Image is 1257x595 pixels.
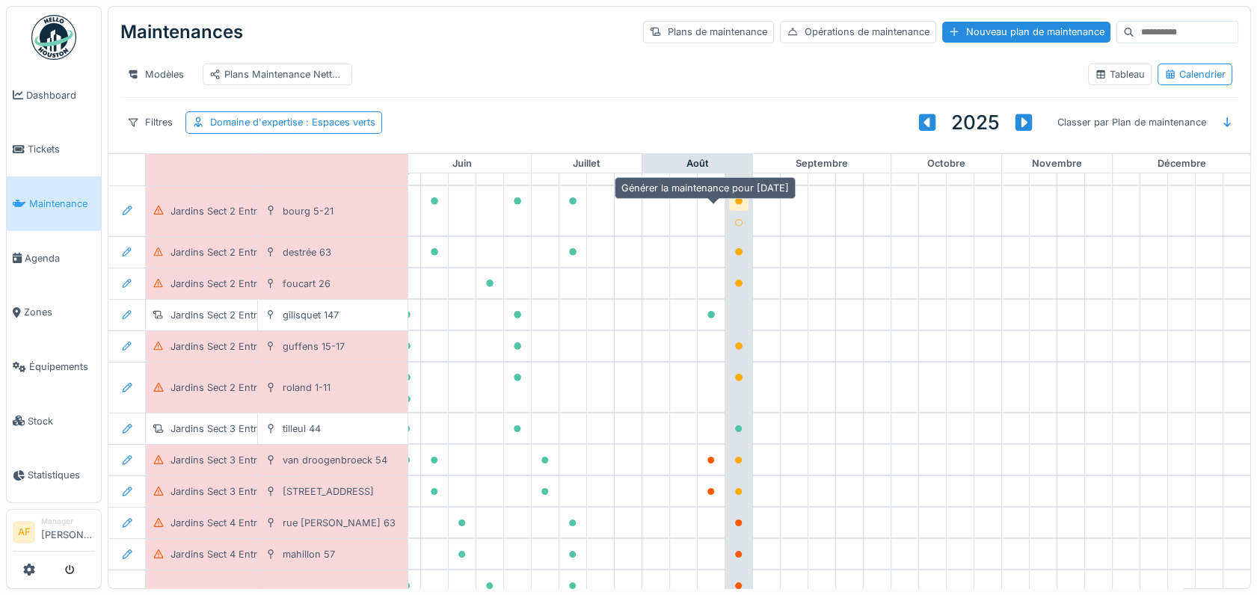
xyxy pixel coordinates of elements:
[41,516,95,527] div: Manager
[283,422,321,436] div: tilleul 44
[170,516,354,530] div: Jardins Sect 4 Entretien - Tonte Pelouse
[24,305,95,319] span: Zones
[13,516,95,552] a: AF Manager[PERSON_NAME]
[1051,111,1213,133] div: Classer par Plan de maintenance
[1002,154,1112,173] div: novembre
[283,380,331,395] div: roland 1-11
[283,339,345,354] div: guffens 15-17
[283,308,339,322] div: gilisquet 147
[891,154,1001,173] div: octobre
[170,380,354,395] div: Jardins Sect 2 Entretien - Tonte Pelouse
[283,277,331,291] div: foucart 26
[170,484,354,499] div: Jardins Sect 3 Entretien - Tonte Pelouse
[1164,67,1226,81] div: Calendrier
[642,154,752,173] div: août
[28,468,95,482] span: Statistiques
[615,177,796,199] div: Générer la maintenance pour [DATE]
[780,21,936,43] div: Opérations de maintenance
[28,414,95,428] span: Stock
[532,154,642,173] div: juillet
[283,516,396,530] div: rue [PERSON_NAME] 63
[28,142,95,156] span: Tickets
[25,251,95,265] span: Agenda
[7,68,101,123] a: Dashboard
[283,547,335,561] div: mahillon 57
[753,154,891,173] div: septembre
[120,64,191,85] div: Modèles
[170,245,354,259] div: Jardins Sect 2 Entretien - Tonte Pelouse
[170,204,354,218] div: Jardins Sect 2 Entretien - Tonte Pelouse
[7,339,101,394] a: Équipements
[170,339,354,354] div: Jardins Sect 2 Entretien - Tonte Pelouse
[7,176,101,231] a: Maintenance
[29,197,95,211] span: Maintenance
[7,231,101,286] a: Agenda
[7,286,101,340] a: Zones
[170,547,354,561] div: Jardins Sect 4 Entretien - Tonte Pelouse
[942,22,1110,42] div: Nouveau plan de maintenance
[1113,154,1250,173] div: décembre
[283,204,334,218] div: bourg 5-21
[7,123,101,177] a: Tickets
[643,21,774,43] div: Plans de maintenance
[120,13,243,52] div: Maintenances
[170,453,354,467] div: Jardins Sect 3 Entretien - Tonte Pelouse
[283,453,387,467] div: van droogenbroeck 54
[393,154,531,173] div: juin
[170,422,354,436] div: Jardins Sect 3 Entretien - Tonte Pelouse
[7,394,101,448] a: Stock
[209,67,345,81] div: Plans Maintenance Nettoyage
[26,88,95,102] span: Dashboard
[170,308,354,322] div: Jardins Sect 2 Entretien - Tonte Pelouse
[120,111,179,133] div: Filtres
[951,111,1000,134] h3: 2025
[170,277,354,291] div: Jardins Sect 2 Entretien - Tonte Pelouse
[283,484,374,499] div: [STREET_ADDRESS]
[31,15,76,60] img: Badge_color-CXgf-gQk.svg
[283,245,331,259] div: destrée 63
[210,115,375,129] div: Domaine d'expertise
[1095,67,1145,81] div: Tableau
[7,448,101,503] a: Statistiques
[41,516,95,548] li: [PERSON_NAME]
[29,360,95,374] span: Équipements
[13,521,35,543] li: AF
[303,117,375,128] span: : Espaces verts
